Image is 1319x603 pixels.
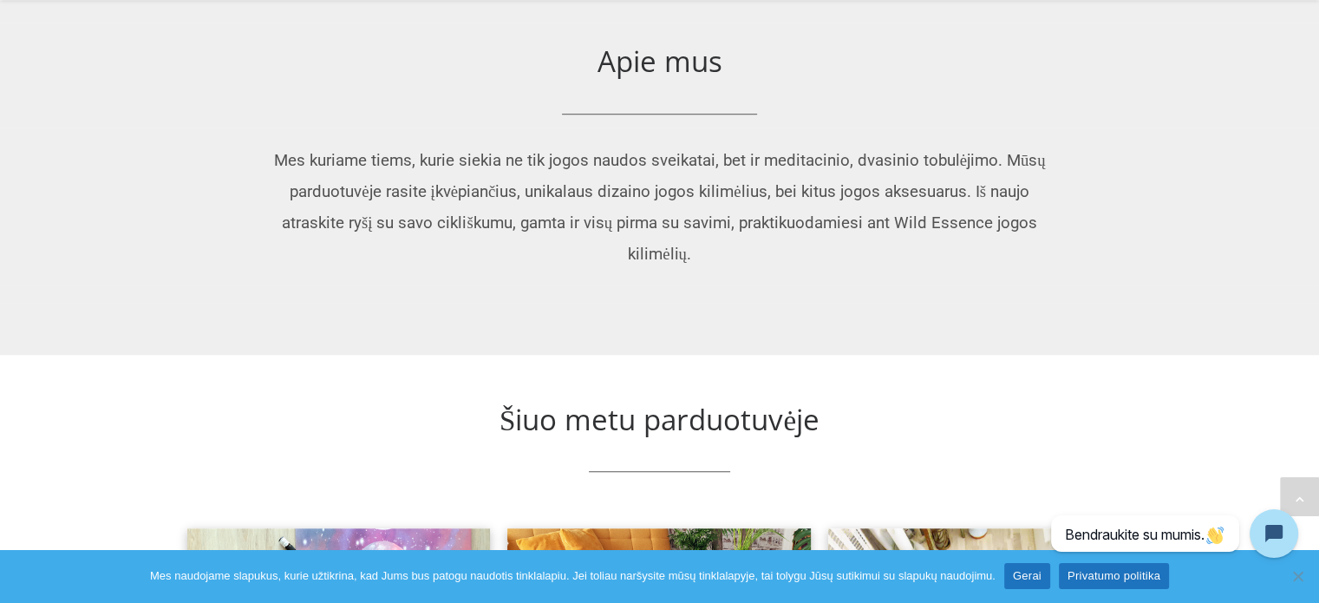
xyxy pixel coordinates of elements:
[1004,563,1050,589] a: Gerai
[1289,567,1306,585] span: Ne
[274,151,1046,264] span: Mes kuriame tiems, kurie siekia ne tik jogos naudos sveikatai, bet ir meditacinio, dvasinio tobul...
[9,40,1310,83] h2: Apie mus
[1059,563,1169,589] a: Privatumo politika
[150,567,996,585] span: Mes naudojame slapukus, kurie užtikrina, kad Jums bus patogu naudotis tinklalapiu. Jei toliau nar...
[187,398,1133,442] h2: Šiuo metu parduotuvėje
